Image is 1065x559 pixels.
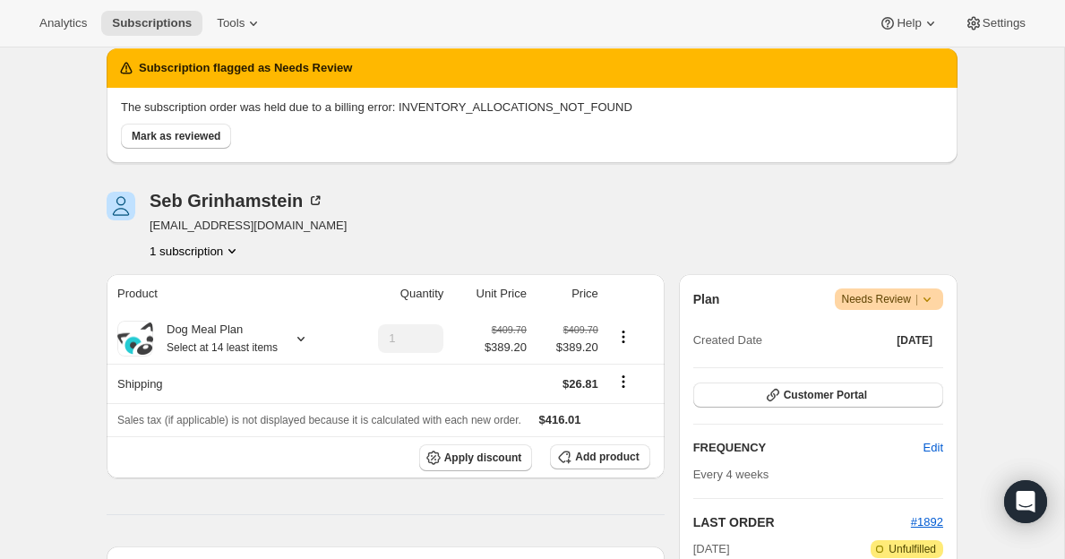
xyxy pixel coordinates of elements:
[868,11,949,36] button: Help
[150,217,347,235] span: [EMAIL_ADDRESS][DOMAIN_NAME]
[911,515,943,529] a: #1892
[107,364,346,403] th: Shipping
[913,434,954,462] button: Edit
[842,290,937,308] span: Needs Review
[150,242,241,260] button: Product actions
[150,192,324,210] div: Seb Grinhamstein
[139,59,352,77] h2: Subscription flagged as Needs Review
[889,542,936,556] span: Unfulfilled
[575,450,639,464] span: Add product
[886,328,943,353] button: [DATE]
[1004,480,1047,523] div: Open Intercom Messenger
[563,377,598,391] span: $26.81
[923,439,943,457] span: Edit
[897,333,932,348] span: [DATE]
[609,327,638,347] button: Product actions
[492,324,527,335] small: $409.70
[132,129,220,143] span: Mark as reviewed
[117,414,521,426] span: Sales tax (if applicable) is not displayed because it is calculated with each new order.
[693,331,762,349] span: Created Date
[532,274,604,314] th: Price
[217,16,245,30] span: Tools
[693,383,943,408] button: Customer Portal
[206,11,273,36] button: Tools
[39,16,87,30] span: Analytics
[983,16,1026,30] span: Settings
[101,11,202,36] button: Subscriptions
[117,322,153,355] img: product img
[419,444,533,471] button: Apply discount
[693,540,730,558] span: [DATE]
[29,11,98,36] button: Analytics
[121,124,231,149] button: Mark as reviewed
[112,16,192,30] span: Subscriptions
[107,192,135,220] span: Seb Grinhamstein
[153,321,278,357] div: Dog Meal Plan
[563,324,598,335] small: $409.70
[485,339,527,357] span: $389.20
[449,274,532,314] th: Unit Price
[693,513,911,531] h2: LAST ORDER
[609,372,638,391] button: Shipping actions
[915,292,918,306] span: |
[167,341,278,354] small: Select at 14 least items
[444,451,522,465] span: Apply discount
[693,468,769,481] span: Every 4 weeks
[537,339,598,357] span: $389.20
[121,99,943,116] p: The subscription order was held due to a billing error: INVENTORY_ALLOCATIONS_NOT_FOUND
[107,274,346,314] th: Product
[693,290,720,308] h2: Plan
[954,11,1036,36] button: Settings
[897,16,921,30] span: Help
[346,274,449,314] th: Quantity
[693,439,923,457] h2: FREQUENCY
[539,413,581,426] span: $416.01
[911,513,943,531] button: #1892
[784,388,867,402] span: Customer Portal
[550,444,649,469] button: Add product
